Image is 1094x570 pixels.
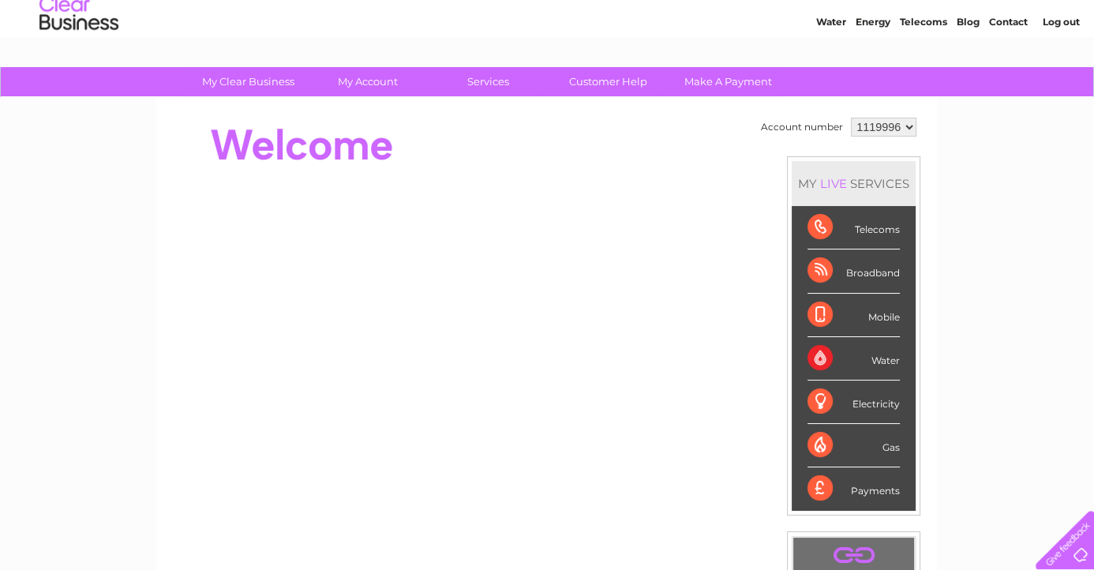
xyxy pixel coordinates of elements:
a: Water [816,67,846,79]
a: Services [423,67,553,96]
a: Log out [1042,67,1079,79]
div: Telecoms [807,206,900,249]
a: My Account [303,67,433,96]
div: Gas [807,424,900,467]
div: Broadband [807,249,900,293]
a: Blog [957,67,980,79]
a: Contact [989,67,1028,79]
img: logo.png [39,41,119,89]
a: Telecoms [900,67,947,79]
a: Energy [856,67,890,79]
div: Clear Business is a trading name of Verastar Limited (registered in [GEOGRAPHIC_DATA] No. 3667643... [175,9,921,77]
a: Make A Payment [663,67,793,96]
a: My Clear Business [183,67,313,96]
div: LIVE [817,176,850,191]
td: Account number [757,114,847,141]
div: Electricity [807,381,900,424]
div: MY SERVICES [792,161,916,206]
a: 0333 014 3131 [796,8,905,28]
a: . [797,542,910,569]
div: Water [807,337,900,381]
a: Customer Help [543,67,673,96]
div: Payments [807,467,900,510]
div: Mobile [807,294,900,337]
